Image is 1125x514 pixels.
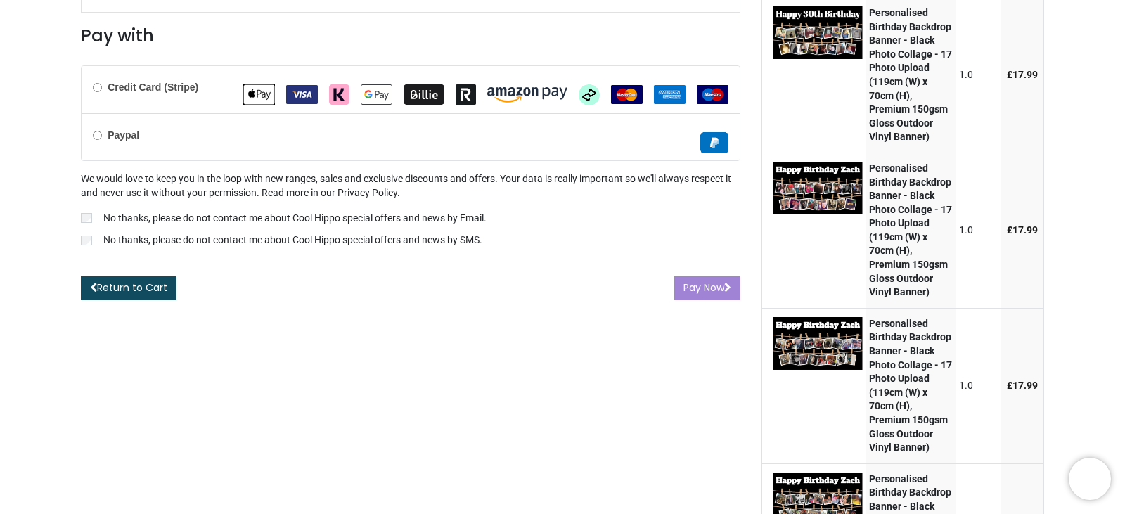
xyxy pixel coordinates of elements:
input: Paypal [93,131,102,140]
span: Google Pay [361,88,392,99]
img: PwuMokhpvHvOAAAAAElFTkSuQmCC [773,317,863,370]
strong: Personalised Birthday Backdrop Banner - Black Photo Collage - 17 Photo Upload (119cm (W) x 70cm (... [869,162,952,297]
strong: Personalised Birthday Backdrop Banner - Black Photo Collage - 17 Photo Upload (119cm (W) x 70cm (... [869,318,952,453]
span: Paypal [700,136,728,147]
img: Apple Pay [243,84,275,105]
span: Revolut Pay [456,88,476,99]
span: Amazon Pay [487,88,567,99]
span: American Express [654,88,686,99]
span: Afterpay Clearpay [579,88,600,99]
span: 17.99 [1012,380,1038,391]
img: Amazon Pay [487,87,567,103]
p: No thanks, please do not contact me about Cool Hippo special offers and news by Email. [103,212,487,226]
h3: Pay with [81,24,740,48]
img: Google Pay [361,84,392,105]
img: wdU8TB4r12pWwAAAABJRU5ErkJggg== [773,6,863,59]
div: 1.0 [959,224,998,238]
span: £ [1007,380,1038,391]
img: Maestro [697,85,728,104]
span: Klarna [329,88,349,99]
img: w+EkHZ41CSaDQAAAABJRU5ErkJggg== [773,162,863,214]
span: VISA [286,88,318,99]
b: Paypal [108,129,139,141]
span: 17.99 [1012,69,1038,80]
div: We would love to keep you in the loop with new ranges, sales and exclusive discounts and offers. ... [81,172,740,250]
iframe: Brevo live chat [1069,458,1111,500]
strong: Personalised Birthday Backdrop Banner - Black Photo Collage - 17 Photo Upload (119cm (W) x 70cm (... [869,7,952,142]
div: 1.0 [959,379,998,393]
img: MasterCard [611,85,643,104]
img: Afterpay Clearpay [579,84,600,105]
img: Paypal [700,132,728,153]
img: Klarna [329,84,349,105]
span: Maestro [697,88,728,99]
input: Credit Card (Stripe) [93,83,102,92]
span: MasterCard [611,88,643,99]
span: Billie [404,88,444,99]
div: 1.0 [959,68,998,82]
span: £ [1007,224,1038,236]
span: £ [1007,69,1038,80]
img: VISA [286,85,318,104]
p: No thanks, please do not contact me about Cool Hippo special offers and news by SMS. [103,233,482,248]
img: Revolut Pay [456,84,476,105]
b: Credit Card (Stripe) [108,82,198,93]
a: Return to Cart [81,276,176,300]
img: Billie [404,84,444,105]
span: Apple Pay [243,88,275,99]
input: No thanks, please do not contact me about Cool Hippo special offers and news by SMS. [81,236,92,245]
input: No thanks, please do not contact me about Cool Hippo special offers and news by Email. [81,213,92,223]
span: 17.99 [1012,224,1038,236]
img: American Express [654,85,686,104]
